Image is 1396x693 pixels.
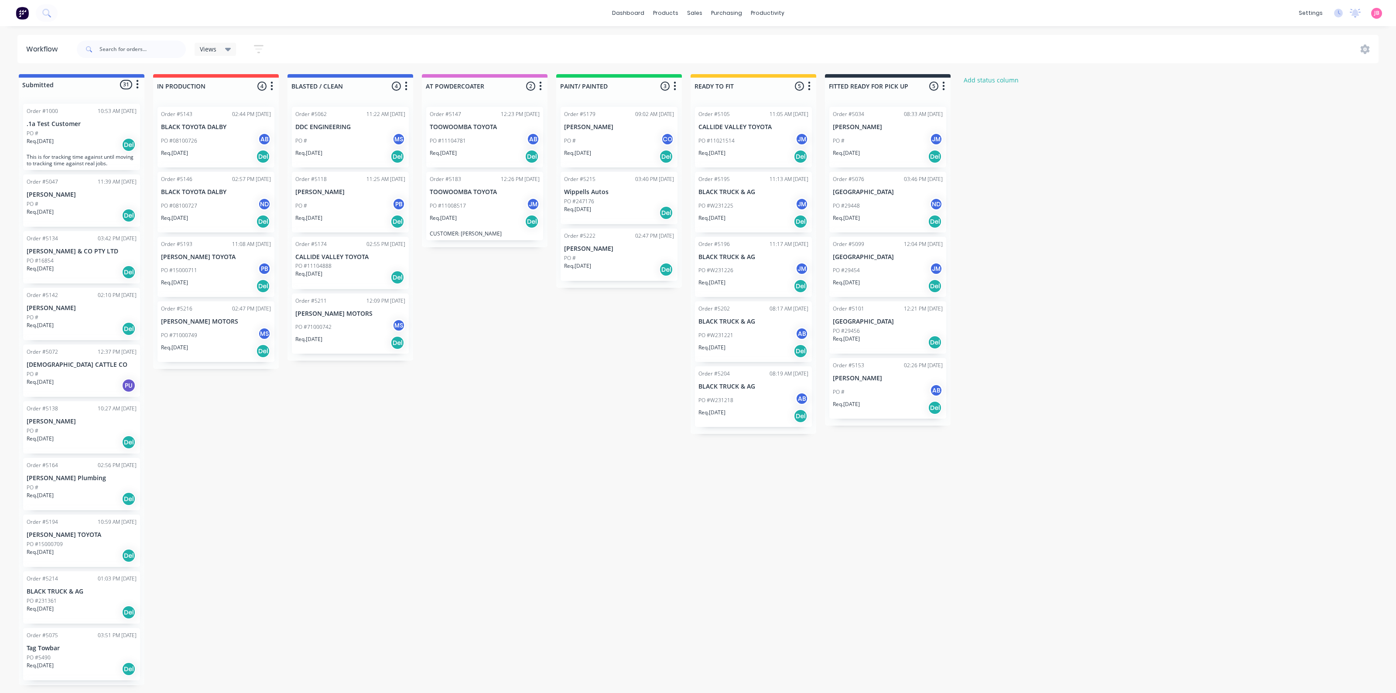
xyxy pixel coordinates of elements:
[390,270,404,284] div: Del
[695,301,812,362] div: Order #520208:17 AM [DATE]BLACK TRUCK & AGPO #W231221ABReq.[DATE]Del
[695,172,812,232] div: Order #519511:13 AM [DATE]BLACK TRUCK & AGPO #W231225JMReq.[DATE]Del
[295,270,322,278] p: Req. [DATE]
[27,605,54,613] p: Req. [DATE]
[122,492,136,506] div: Del
[833,123,943,131] p: [PERSON_NAME]
[27,405,58,413] div: Order #5138
[564,110,595,118] div: Order #5179
[161,123,271,131] p: BLACK TOYOTA DALBY
[930,198,943,211] div: ND
[232,305,271,313] div: 02:47 PM [DATE]
[292,237,409,289] div: Order #517402:55 PM [DATE]CALLIDE VALLEY TOYOTAPO #11104888Req.[DATE]Del
[23,458,140,510] div: Order #516402:56 PM [DATE][PERSON_NAME] PlumbingPO #Req.[DATE]Del
[161,149,188,157] p: Req. [DATE]
[904,305,943,313] div: 12:21 PM [DATE]
[98,518,137,526] div: 10:59 AM [DATE]
[770,240,808,248] div: 11:17 AM [DATE]
[561,229,677,281] div: Order #522202:47 PM [DATE][PERSON_NAME]PO #Req.[DATE]Del
[698,123,808,131] p: CALLIDE VALLEY TOYOTA
[27,348,58,356] div: Order #5072
[27,531,137,539] p: [PERSON_NAME] TOYOTA
[527,133,540,146] div: AB
[27,304,137,312] p: [PERSON_NAME]
[98,178,137,186] div: 11:39 AM [DATE]
[27,191,137,198] p: [PERSON_NAME]
[27,178,58,186] div: Order #5047
[698,253,808,261] p: BLACK TRUCK & AG
[161,318,271,325] p: [PERSON_NAME] MOTORS
[608,7,649,20] a: dashboard
[833,253,943,261] p: [GEOGRAPHIC_DATA]
[698,344,725,352] p: Req. [DATE]
[27,575,58,583] div: Order #5214
[232,175,271,183] div: 02:57 PM [DATE]
[256,344,270,358] div: Del
[122,379,136,393] div: PU
[698,214,725,222] p: Req. [DATE]
[833,240,864,248] div: Order #5099
[256,279,270,293] div: Del
[833,266,860,274] p: PO #29454
[795,198,808,211] div: JM
[795,262,808,275] div: JM
[98,107,137,115] div: 10:53 AM [DATE]
[161,344,188,352] p: Req. [DATE]
[27,378,54,386] p: Req. [DATE]
[698,175,730,183] div: Order #5195
[292,172,409,232] div: Order #511811:25 AM [DATE][PERSON_NAME]PO #PBReq.[DATE]Del
[295,262,332,270] p: PO #11104888
[430,202,466,210] p: PO #11008517
[564,149,591,157] p: Req. [DATE]
[770,370,808,378] div: 08:19 AM [DATE]
[99,41,186,58] input: Search for orders...
[430,149,457,157] p: Req. [DATE]
[833,110,864,118] div: Order #5034
[122,208,136,222] div: Del
[27,107,58,115] div: Order #1000
[23,628,140,680] div: Order #507503:51 PM [DATE]Tag TowbarPO #5490Req.[DATE]Del
[256,150,270,164] div: Del
[27,518,58,526] div: Order #5194
[27,540,63,548] p: PO #15000709
[430,110,461,118] div: Order #5147
[829,172,946,232] div: Order #507603:46 PM [DATE][GEOGRAPHIC_DATA]PO #29448NDReq.[DATE]Del
[833,202,860,210] p: PO #29448
[23,345,140,397] div: Order #507212:37 PM [DATE][DEMOGRAPHIC_DATA] CATTLE COPO #Req.[DATE]PU
[794,344,807,358] div: Del
[770,305,808,313] div: 08:17 AM [DATE]
[27,654,51,662] p: PO #5490
[392,198,405,211] div: PB
[698,409,725,416] p: Req. [DATE]
[635,175,674,183] div: 03:40 PM [DATE]
[98,461,137,469] div: 02:56 PM [DATE]
[27,662,54,669] p: Req. [DATE]
[98,405,137,413] div: 10:27 AM [DATE]
[698,318,808,325] p: BLACK TRUCK & AG
[928,215,942,229] div: Del
[930,133,943,146] div: JM
[161,305,192,313] div: Order #5216
[295,188,405,196] p: [PERSON_NAME]
[635,110,674,118] div: 09:02 AM [DATE]
[695,366,812,427] div: Order #520408:19 AM [DATE]BLACK TRUCK & AGPO #W231218ABReq.[DATE]Del
[200,44,216,54] span: Views
[928,279,942,293] div: Del
[292,107,409,167] div: Order #506211:22 AM [DATE]DDC ENGINEERINGPO #MSReq.[DATE]Del
[795,133,808,146] div: JM
[770,175,808,183] div: 11:13 AM [DATE]
[27,235,58,242] div: Order #5134
[795,327,808,340] div: AB
[390,336,404,350] div: Del
[27,154,137,167] p: This is for tracking time against until moving to tracking time against real jobs.
[430,214,457,222] p: Req. [DATE]
[122,138,136,152] div: Del
[829,237,946,297] div: Order #509912:04 PM [DATE][GEOGRAPHIC_DATA]PO #29454JMReq.[DATE]Del
[833,318,943,325] p: [GEOGRAPHIC_DATA]
[794,409,807,423] div: Del
[295,335,322,343] p: Req. [DATE]
[390,150,404,164] div: Del
[695,107,812,167] div: Order #510511:05 AM [DATE]CALLIDE VALLEY TOYOTAPO #11021514JMReq.[DATE]Del
[161,279,188,287] p: Req. [DATE]
[98,575,137,583] div: 01:03 PM [DATE]
[258,262,271,275] div: PB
